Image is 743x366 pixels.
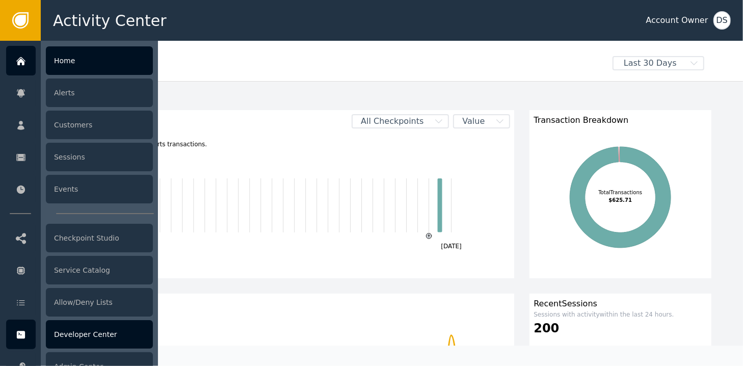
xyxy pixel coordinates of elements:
div: Sessions [46,143,153,171]
div: Service Catalog [46,256,153,284]
div: 200 [534,319,707,337]
a: Alerts [6,78,153,108]
span: All Checkpoints [353,115,432,127]
div: Home [46,46,153,75]
button: All Checkpoints [352,114,449,128]
span: Value [454,115,493,127]
a: Home [6,46,153,75]
div: Recent Sessions [534,298,707,310]
div: Allow/Deny Lists [46,288,153,317]
span: Transaction Breakdown [534,114,628,126]
a: Checkpoint Studio [6,223,153,253]
div: Events [46,175,153,203]
div: Customers [46,111,153,139]
div: Alerts [46,79,153,107]
tspan: $625.71 [609,197,632,203]
button: DS [713,11,731,30]
span: Last 30 Days [614,57,687,69]
a: Service Catalog [6,255,153,285]
button: Last 30 Days [605,56,711,70]
div: Sessions with activity within the last 24 hours. [534,310,707,319]
a: Customers [6,110,153,140]
a: Allow/Deny Lists [6,287,153,317]
span: Activity Center [53,9,167,32]
tspan: Total Transactions [598,190,643,195]
rect: Transaction2025-08-12 [438,178,442,232]
a: Sessions [6,142,153,172]
div: Developer Center [46,320,153,349]
div: Checkpoint Studio [46,224,153,252]
a: Developer Center [6,320,153,349]
button: Value [453,114,510,128]
div: Welcome [72,56,605,79]
div: Account Owner [646,14,708,27]
a: Events [6,174,153,204]
text: [DATE] [441,243,462,250]
div: Customers [76,298,510,310]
